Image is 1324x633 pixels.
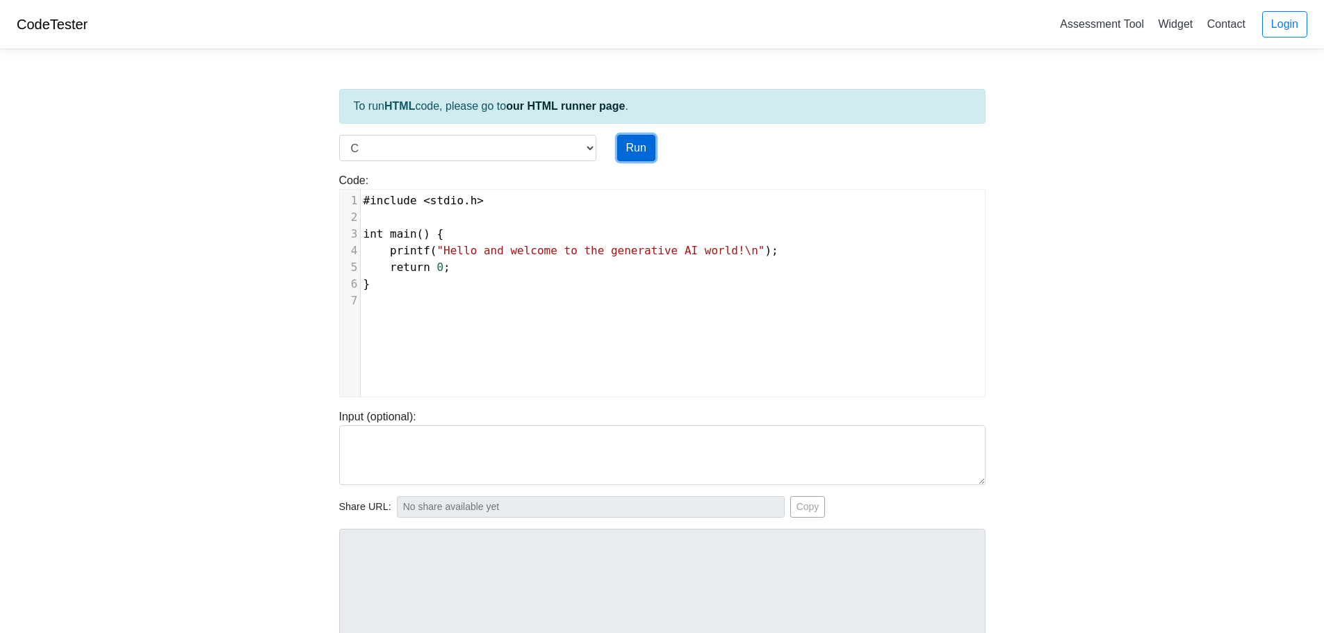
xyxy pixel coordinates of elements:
[340,226,360,242] div: 3
[471,194,477,207] span: h
[1152,13,1198,35] a: Widget
[340,293,360,309] div: 7
[1054,13,1150,35] a: Assessment Tool
[363,277,370,290] span: }
[363,244,778,257] span: ( );
[1262,11,1307,38] a: Login
[397,496,785,518] input: No share available yet
[340,192,360,209] div: 1
[436,244,765,257] span: "Hello and welcome to the generative AI world!\n"
[390,261,430,274] span: return
[423,194,430,207] span: <
[506,100,625,112] a: our HTML runner page
[430,194,464,207] span: stdio
[1202,13,1251,35] a: Contact
[790,496,826,518] button: Copy
[436,261,443,274] span: 0
[17,17,88,32] a: CodeTester
[340,242,360,259] div: 4
[363,194,417,207] span: #include
[329,409,996,485] div: Input (optional):
[340,276,360,293] div: 6
[363,227,444,240] span: () {
[363,227,384,240] span: int
[329,172,996,397] div: Code:
[363,194,484,207] span: .
[390,227,417,240] span: main
[363,261,450,274] span: ;
[340,209,360,226] div: 2
[617,135,655,161] button: Run
[390,244,430,257] span: printf
[340,259,360,276] div: 5
[339,89,986,124] div: To run code, please go to .
[477,194,484,207] span: >
[384,100,415,112] strong: HTML
[339,500,391,515] span: Share URL:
